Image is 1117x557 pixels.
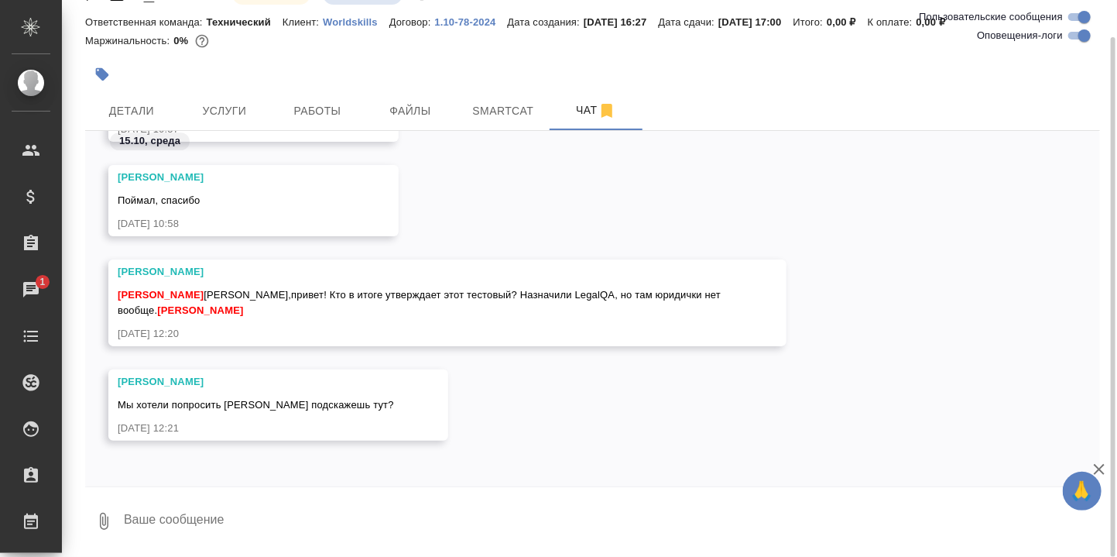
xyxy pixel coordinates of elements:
div: [DATE] 12:21 [118,421,394,436]
span: Услуги [187,101,262,121]
p: Технический [207,16,283,28]
span: [PERSON_NAME] [118,289,204,301]
div: [PERSON_NAME] [118,374,394,390]
p: Дата создания: [508,16,584,28]
span: 🙏 [1069,475,1095,507]
p: К оплате: [868,16,917,28]
div: [PERSON_NAME] [118,264,732,280]
span: Пользовательские сообщения [919,9,1063,25]
p: Маржинальность: [85,35,173,46]
span: Чат [559,101,633,120]
button: 🙏 [1063,472,1102,511]
div: [DATE] 12:20 [118,326,732,342]
span: 1 [30,274,54,290]
p: Итого: [793,16,827,28]
p: 1.10-78-2024 [435,16,508,28]
p: [DATE] 16:27 [584,16,659,28]
span: Детали [94,101,169,121]
button: Добавить тэг [85,57,119,91]
p: Ответственная команда: [85,16,207,28]
p: Дата сдачи: [659,16,718,28]
p: 0,00 ₽ [827,16,868,28]
span: Мы хотели попросить [PERSON_NAME] подскажешь тут? [118,399,394,411]
p: Договор: [389,16,435,28]
span: Работы [280,101,355,121]
a: Worldskills [323,15,389,28]
a: 1.10-78-2024 [435,15,508,28]
p: [DATE] 17:00 [718,16,793,28]
div: [DATE] 10:58 [118,216,344,232]
span: Файлы [373,101,447,121]
span: [PERSON_NAME],привет! Кто в итоге утверждает этот тестовый? Назначили LegalQA, но там юридички не... [118,289,724,316]
p: Worldskills [323,16,389,28]
p: Клиент: [283,16,323,28]
span: Smartcat [466,101,540,121]
span: Оповещения-логи [977,28,1063,43]
button: 3797.44 RUB; [192,31,212,51]
svg: Отписаться [598,101,616,120]
a: 1 [4,270,58,309]
p: 0% [173,35,192,46]
div: [PERSON_NAME] [118,170,344,185]
p: 15.10, среда [119,133,180,149]
span: [PERSON_NAME] [157,304,243,316]
span: Поймал, спасибо [118,194,200,206]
